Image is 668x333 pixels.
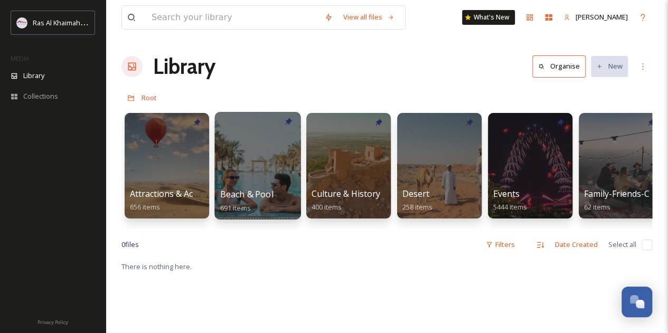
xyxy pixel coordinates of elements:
[130,188,219,199] span: Attractions & Activities
[550,234,603,255] div: Date Created
[493,189,527,212] a: Events5444 items
[493,202,527,212] span: 5444 items
[37,315,68,328] a: Privacy Policy
[17,17,27,28] img: Logo_RAKTDA_RGB-01.png
[608,240,636,250] span: Select all
[402,188,429,199] span: Desert
[591,56,628,77] button: New
[23,71,44,81] span: Library
[622,287,652,317] button: Open Chat
[312,202,342,212] span: 400 items
[402,189,432,212] a: Desert258 items
[11,54,29,62] span: MEDIA
[481,234,520,255] div: Filters
[312,188,380,199] span: Culture & History
[493,188,520,199] span: Events
[462,10,515,25] a: What's New
[532,55,586,77] button: Organise
[558,7,633,27] a: [PERSON_NAME]
[220,188,274,200] span: Beach & Pool
[142,93,157,102] span: Root
[338,7,400,27] a: View all files
[121,262,192,271] span: There is nothing here.
[532,55,591,77] a: Organise
[142,91,157,104] a: Root
[130,189,219,212] a: Attractions & Activities656 items
[312,189,380,212] a: Culture & History400 items
[576,12,628,22] span: [PERSON_NAME]
[220,203,251,212] span: 691 items
[220,189,274,213] a: Beach & Pool691 items
[153,51,215,82] a: Library
[130,202,160,212] span: 656 items
[146,6,319,29] input: Search your library
[37,319,68,326] span: Privacy Policy
[402,202,432,212] span: 258 items
[121,240,139,250] span: 0 file s
[23,91,58,101] span: Collections
[584,202,610,212] span: 62 items
[33,17,182,27] span: Ras Al Khaimah Tourism Development Authority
